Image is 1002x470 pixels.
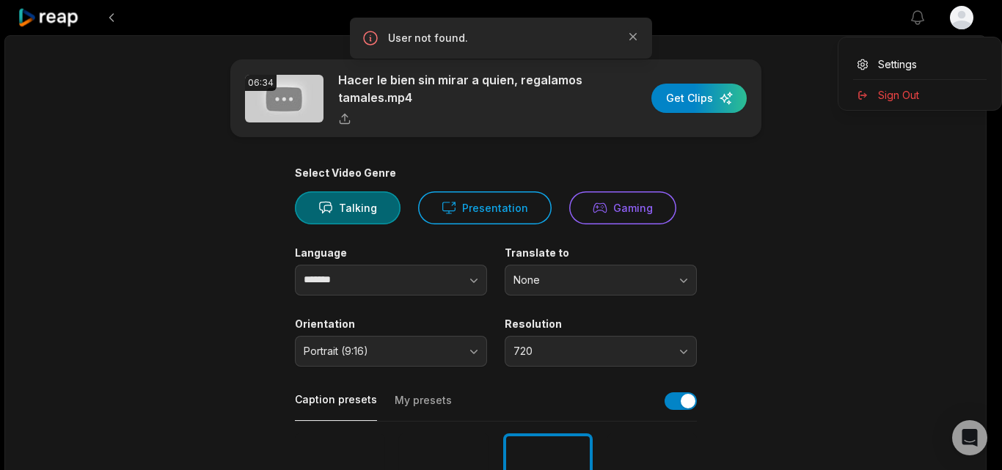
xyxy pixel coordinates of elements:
button: Talking [295,191,401,224]
span: 720 [513,345,668,358]
div: 06:34 [245,75,277,91]
p: Hacer le bien sin mirar a quien, regalamos tamales.mp4 [338,71,591,106]
div: Select Video Genre [295,166,697,180]
span: Sign Out [878,87,919,103]
label: Resolution [505,317,697,331]
button: My presets [395,393,452,421]
div: Open Intercom Messenger [952,420,987,455]
button: Gaming [569,191,676,224]
button: Caption presets [295,392,377,421]
span: Portrait (9:16) [304,345,458,358]
label: Translate to [505,246,697,260]
label: Language [295,246,487,260]
label: Orientation [295,317,487,331]
span: Settings [878,56,917,72]
span: None [513,273,668,287]
p: User not found. [388,31,614,45]
button: Presentation [418,191,552,224]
